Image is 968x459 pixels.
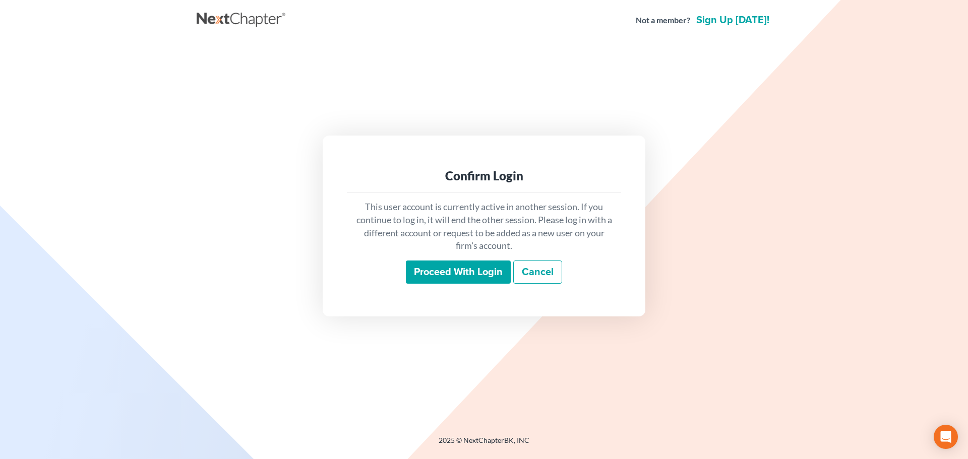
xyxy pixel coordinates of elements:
[355,201,613,252] p: This user account is currently active in another session. If you continue to log in, it will end ...
[355,168,613,184] div: Confirm Login
[406,260,511,284] input: Proceed with login
[694,15,771,25] a: Sign up [DATE]!
[197,435,771,453] div: 2025 © NextChapterBK, INC
[636,15,690,26] strong: Not a member?
[934,425,958,449] div: Open Intercom Messenger
[513,260,562,284] a: Cancel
